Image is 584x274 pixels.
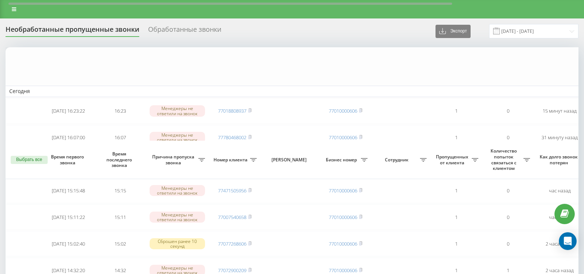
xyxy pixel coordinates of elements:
td: [DATE] 16:23:22 [42,99,94,124]
span: Время первого звонка [48,154,88,165]
td: 1 [430,99,482,124]
td: [DATE] 16:07:00 [42,125,94,150]
td: [DATE] 15:11:22 [42,205,94,230]
td: 0 [482,178,534,203]
td: 0 [482,205,534,230]
div: Менеджеры не ответили на звонок [150,132,205,143]
td: 0 [482,231,534,256]
span: Пропущенных от клиента [434,154,472,165]
a: 77780468002 [218,134,246,141]
td: 15:11 [94,205,146,230]
td: 16:23 [94,99,146,124]
span: Сотрудник [375,157,420,163]
span: Количество попыток связаться с клиентом [486,148,523,171]
td: 1 [430,205,482,230]
td: 15:15 [94,178,146,203]
td: 0 [482,125,534,150]
td: 16:07 [94,125,146,150]
div: Менеджеры не ответили на звонок [150,105,205,116]
td: 1 [430,231,482,256]
span: Время последнего звонка [100,151,140,168]
div: Менеджеры не ответили на звонок [150,185,205,196]
button: Экспорт [436,25,471,38]
a: 77010000606 [329,240,357,247]
a: 77072900209 [218,267,246,274]
a: 77007540658 [218,214,246,220]
span: Бизнес номер [323,157,361,163]
td: [DATE] 15:15:48 [42,178,94,203]
a: 77010000606 [329,187,357,194]
a: 77471505956 [218,187,246,194]
a: 77010000606 [329,107,357,114]
div: Обработанные звонки [148,25,221,37]
a: 77077268606 [218,240,246,247]
a: 77010000606 [329,214,357,220]
span: Как долго звонок потерян [540,154,580,165]
button: Выбрать все [11,156,48,164]
span: [PERSON_NAME] [267,157,313,163]
a: 77010000606 [329,134,357,141]
a: 77010000606 [329,267,357,274]
span: Номер клиента [212,157,250,163]
td: 0 [482,99,534,124]
td: 1 [430,125,482,150]
div: Менеджеры не ответили на звонок [150,212,205,223]
div: Open Intercom Messenger [559,232,577,250]
a: 77018808937 [218,107,246,114]
div: Необработанные пропущенные звонки [6,25,139,37]
td: [DATE] 15:02:40 [42,231,94,256]
td: 1 [430,178,482,203]
td: 15:02 [94,231,146,256]
div: Сброшен ранее 10 секунд [150,238,205,249]
span: Причина пропуска звонка [150,154,198,165]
